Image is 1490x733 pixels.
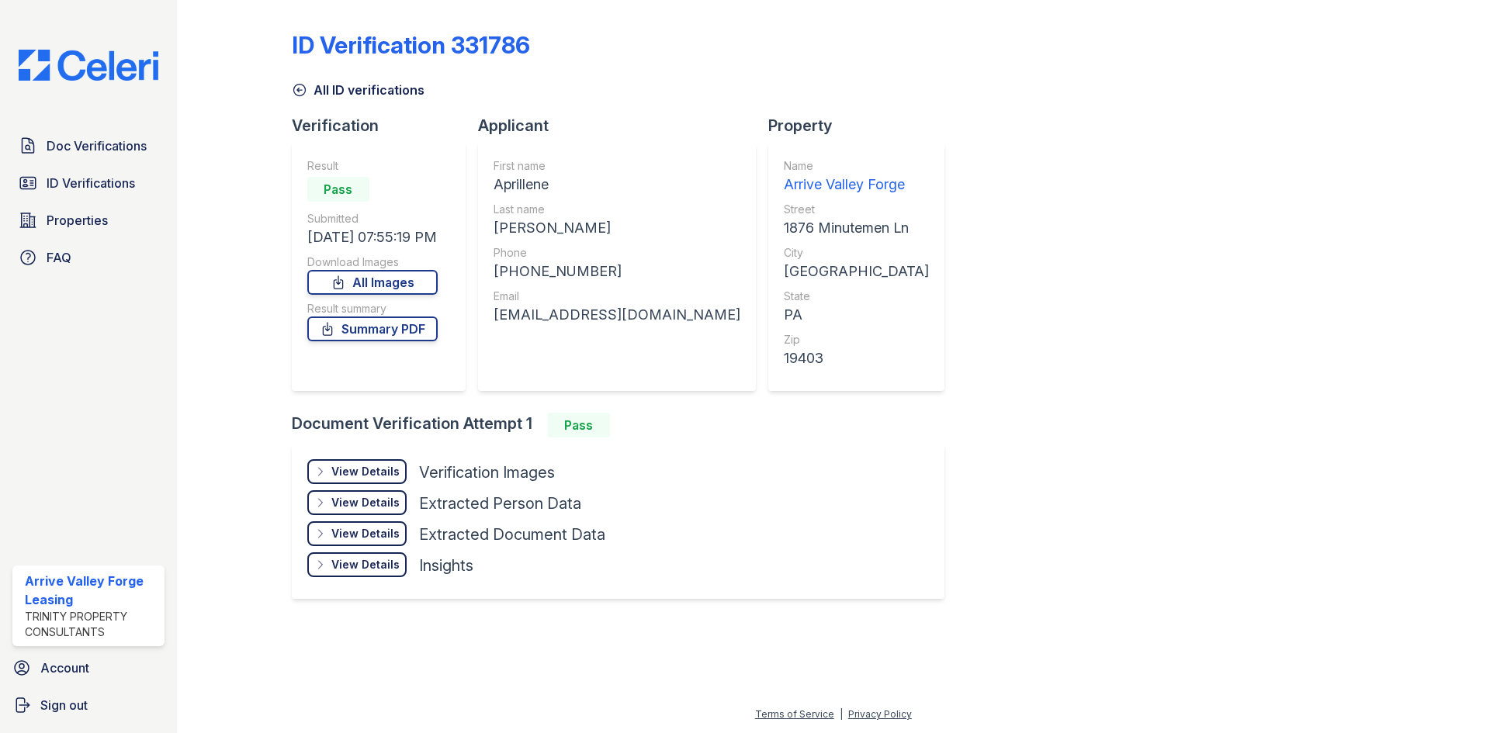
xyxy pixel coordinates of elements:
div: Insights [419,555,473,576]
div: First name [494,158,740,174]
div: Name [784,158,929,174]
div: Trinity Property Consultants [25,609,158,640]
span: Sign out [40,696,88,714]
div: View Details [331,526,400,541]
div: Phone [494,245,740,261]
div: Applicant [478,115,768,137]
div: View Details [331,557,400,572]
span: FAQ [47,248,71,267]
div: PA [784,304,929,326]
div: View Details [331,495,400,510]
div: View Details [331,464,400,479]
div: Property [768,115,957,137]
div: Submitted [307,211,438,226]
div: Download Images [307,254,438,270]
div: Street [784,202,929,217]
div: Pass [548,413,610,437]
div: | [840,708,843,720]
a: ID Verifications [12,168,165,199]
div: Arrive Valley Forge [784,174,929,195]
a: Terms of Service [755,708,834,720]
div: [GEOGRAPHIC_DATA] [784,261,929,282]
div: 19403 [784,347,929,369]
div: 1876 Minutemen Ln [784,217,929,239]
img: CE_Logo_Blue-a8612792a0a2168367f1c8372b55b34899dd931a85d93a1a3d3e32e68fde9ad4.png [6,50,171,81]
a: Doc Verifications [12,130,165,161]
div: Document Verification Attempt 1 [292,413,957,437]
span: Properties [47,211,108,230]
div: [PHONE_NUMBER] [494,261,740,282]
a: Sign out [6,690,171,721]
div: Extracted Document Data [419,524,605,545]
div: Email [494,289,740,304]
span: ID Verifications [47,174,135,192]
div: [PERSON_NAME] [494,217,740,239]
div: Extracted Person Data [419,493,581,514]
div: Verification [292,115,478,137]
a: All Images [307,270,438,295]
a: Privacy Policy [848,708,912,720]
div: Aprillene [494,174,740,195]
div: ID Verification 331786 [292,31,530,59]
div: Arrive Valley Forge Leasing [25,572,158,609]
div: City [784,245,929,261]
span: Account [40,659,89,677]
div: Last name [494,202,740,217]
a: Summary PDF [307,316,438,341]
div: [DATE] 07:55:19 PM [307,226,438,248]
a: Account [6,652,171,683]
iframe: chat widget [1425,671,1474,717]
a: Properties [12,205,165,236]
div: Zip [784,332,929,347]
span: Doc Verifications [47,137,147,155]
a: All ID verifications [292,81,424,99]
div: State [784,289,929,304]
a: FAQ [12,242,165,273]
div: Result summary [307,301,438,316]
div: [EMAIL_ADDRESS][DOMAIN_NAME] [494,304,740,326]
div: Result [307,158,438,174]
a: Name Arrive Valley Forge [784,158,929,195]
div: Pass [307,177,369,202]
div: Verification Images [419,462,555,483]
